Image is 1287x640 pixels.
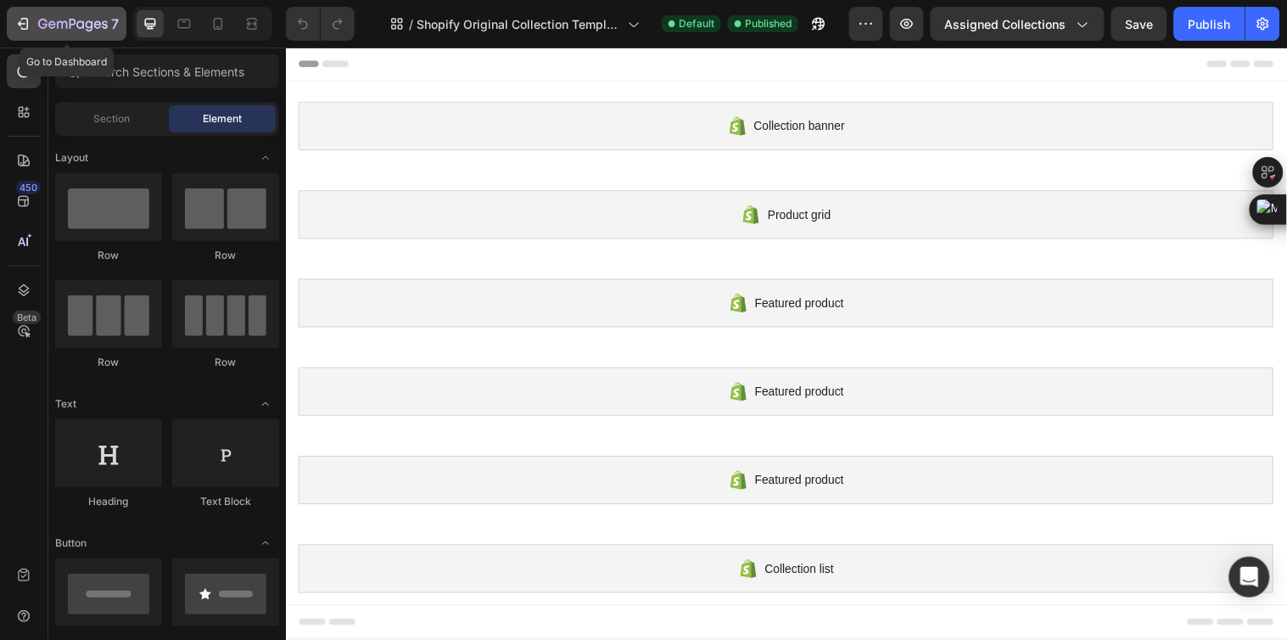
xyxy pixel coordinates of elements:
span: Featured product [478,340,568,360]
div: Undo/Redo [286,7,355,41]
span: Element [203,111,242,126]
div: Open Intercom Messenger [1229,557,1270,598]
div: Publish [1189,15,1231,33]
button: Assigned Collections [931,7,1105,41]
span: Featured product [478,250,568,270]
div: Heading [55,494,162,509]
span: Collection list [488,519,557,540]
input: Search Sections & Elements [55,54,279,88]
p: 7 [111,14,119,34]
span: Collection banner [477,70,569,90]
div: 450 [16,181,41,194]
button: 7 [7,7,126,41]
div: Row [172,248,279,263]
span: Toggle open [252,390,279,418]
div: Row [55,355,162,370]
span: Section [94,111,131,126]
span: Product grid [490,160,554,180]
span: Default [679,16,714,31]
span: Featured product [478,429,568,450]
button: Save [1111,7,1167,41]
span: Assigned Collections [945,15,1066,33]
span: Toggle open [252,530,279,557]
div: Text Block [172,494,279,509]
div: Beta [13,311,41,324]
span: Toggle open [252,144,279,171]
div: Row [172,355,279,370]
span: / [409,15,413,33]
button: Publish [1174,7,1245,41]
span: Shopify Original Collection Template [417,15,621,33]
span: Save [1126,17,1154,31]
div: Row [55,248,162,263]
iframe: Design area [285,48,1287,640]
span: Button [55,536,87,551]
span: Text [55,396,76,412]
span: Published [745,16,792,31]
span: Layout [55,150,88,166]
